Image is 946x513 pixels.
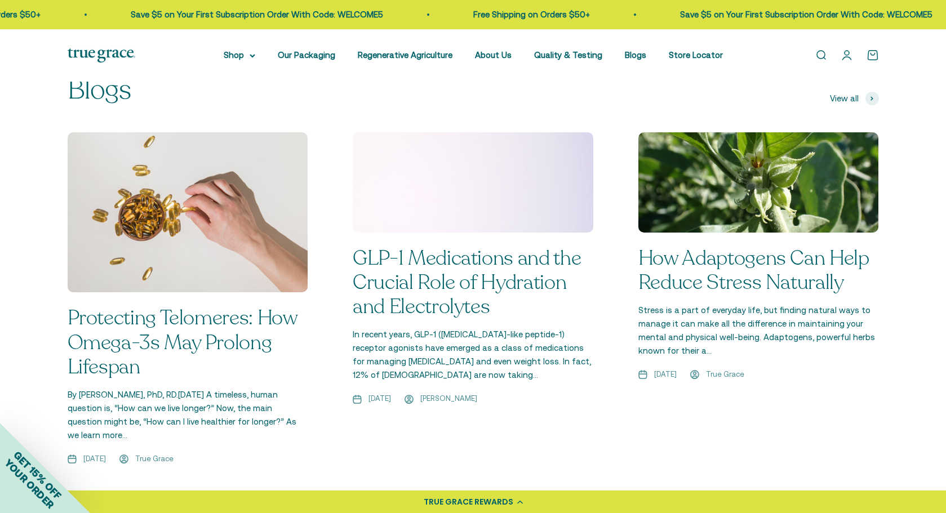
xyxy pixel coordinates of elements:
[68,304,297,380] a: Protecting Telomeres: How Omega-3s May Prolong Lifespan
[830,92,859,105] span: View all
[420,393,477,405] span: [PERSON_NAME]
[679,8,931,21] p: Save $5 on Your First Subscription Order With Code: WELCOME5
[475,50,512,60] a: About Us
[11,449,64,501] span: GET 15% OFF
[83,453,106,465] span: [DATE]
[638,304,879,358] p: Stress is a part of everyday life, but finding natural ways to manage it can make all the differe...
[669,50,723,60] a: Store Locator
[353,328,593,382] p: In recent years, GLP-1 ([MEDICAL_DATA]-like peptide-1) receptor agonists have emerged as a class ...
[68,388,308,442] p: By [PERSON_NAME], PhD, RD.[DATE] A timeless, human question is, “How can we live longer?” Now, th...
[625,50,646,60] a: Blogs
[224,48,255,62] summary: Shop
[345,130,600,235] img: GLP-1 Medications and the Crucial Role of Hydration and Electrolytes
[638,132,879,232] img: How Adaptogens Can Help Reduce Stress Naturally
[472,10,589,19] a: Free Shipping on Orders $50+
[353,244,581,320] a: GLP-1 Medications and the Crucial Role of Hydration and Electrolytes
[368,393,391,405] span: [DATE]
[68,72,131,108] split-lines: Blogs
[2,457,56,511] span: YOUR ORDER
[534,50,602,60] a: Quality & Testing
[278,50,335,60] a: Our Packaging
[706,369,744,381] span: True Grace
[130,8,382,21] p: Save $5 on Your First Subscription Order With Code: WELCOME5
[68,132,308,292] img: Protecting Telomeres: How Omega-3s May Prolong Lifespan
[830,92,879,105] a: View all
[358,50,452,60] a: Regenerative Agriculture
[654,369,677,381] span: [DATE]
[135,453,174,465] span: True Grace
[424,496,513,508] div: TRUE GRACE REWARDS
[638,244,869,296] a: How Adaptogens Can Help Reduce Stress Naturally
